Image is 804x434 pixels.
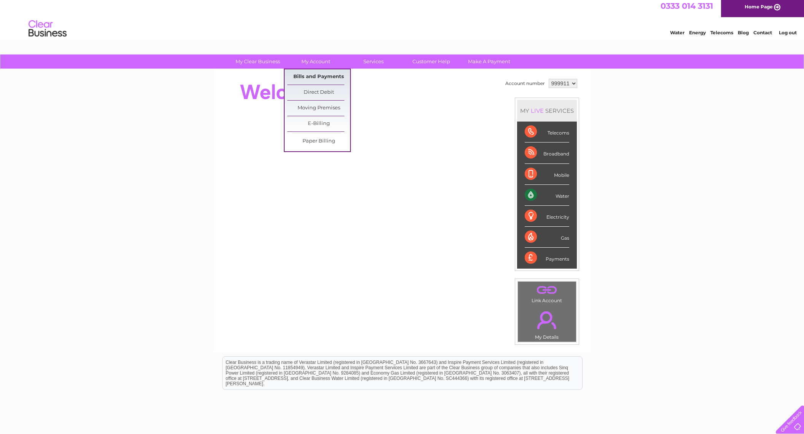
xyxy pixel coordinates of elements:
[517,100,577,122] div: MY SERVICES
[223,4,582,37] div: Clear Business is a trading name of Verastar Limited (registered in [GEOGRAPHIC_DATA] No. 3667643...
[287,69,350,85] a: Bills and Payments
[226,54,289,69] a: My Clear Business
[458,54,521,69] a: Make A Payment
[689,32,706,38] a: Energy
[525,227,569,248] div: Gas
[287,85,350,100] a: Direct Debit
[529,107,545,114] div: LIVE
[753,32,772,38] a: Contact
[342,54,405,69] a: Services
[287,134,350,149] a: Paper Billing
[525,143,569,163] div: Broadband
[525,122,569,143] div: Telecoms
[287,101,350,116] a: Moving Premises
[287,116,350,131] a: E-Billing
[520,283,574,297] a: .
[520,307,574,333] a: .
[525,164,569,185] div: Mobile
[779,32,797,38] a: Log out
[503,77,547,90] td: Account number
[670,32,685,38] a: Water
[517,281,576,305] td: Link Account
[525,206,569,227] div: Electricity
[28,20,67,43] img: logo.png
[284,54,347,69] a: My Account
[400,54,463,69] a: Customer Help
[525,185,569,206] div: Water
[738,32,749,38] a: Blog
[517,305,576,342] td: My Details
[525,248,569,268] div: Payments
[661,4,713,13] a: 0333 014 3131
[710,32,733,38] a: Telecoms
